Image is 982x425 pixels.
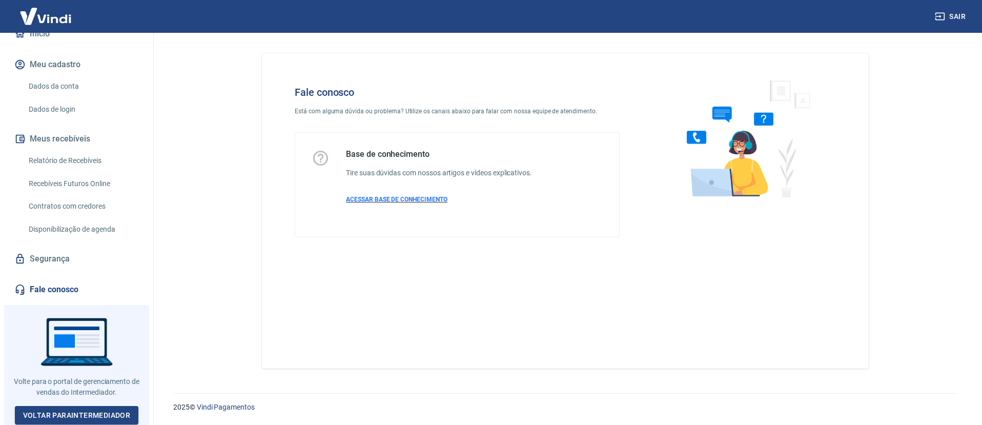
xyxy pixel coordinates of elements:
[12,128,141,150] button: Meus recebíveis
[12,23,141,45] a: Início
[12,1,79,32] img: Vindi
[25,196,141,217] a: Contratos com credores
[12,53,141,76] button: Meu cadastro
[346,168,532,178] h6: Tire suas dúvidas com nossos artigos e vídeos explicativos.
[25,219,141,240] a: Disponibilização de agenda
[12,248,141,270] a: Segurança
[197,403,255,411] a: Vindi Pagamentos
[12,278,141,301] a: Fale conosco
[666,70,822,207] img: Fale conosco
[346,195,532,204] a: ACESSAR BASE DE CONHECIMENTO
[25,76,141,97] a: Dados da conta
[295,86,620,98] h4: Fale conosco
[933,7,970,26] button: Sair
[25,150,141,171] a: Relatório de Recebíveis
[25,173,141,194] a: Recebíveis Futuros Online
[295,107,620,116] p: Está com alguma dúvida ou problema? Utilize os canais abaixo para falar com nossa equipe de atend...
[346,196,447,203] span: ACESSAR BASE DE CONHECIMENTO
[15,406,139,425] a: Voltar paraIntermediador
[25,99,141,120] a: Dados de login
[173,402,957,413] p: 2025 ©
[346,149,532,159] h5: Base de conhecimento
